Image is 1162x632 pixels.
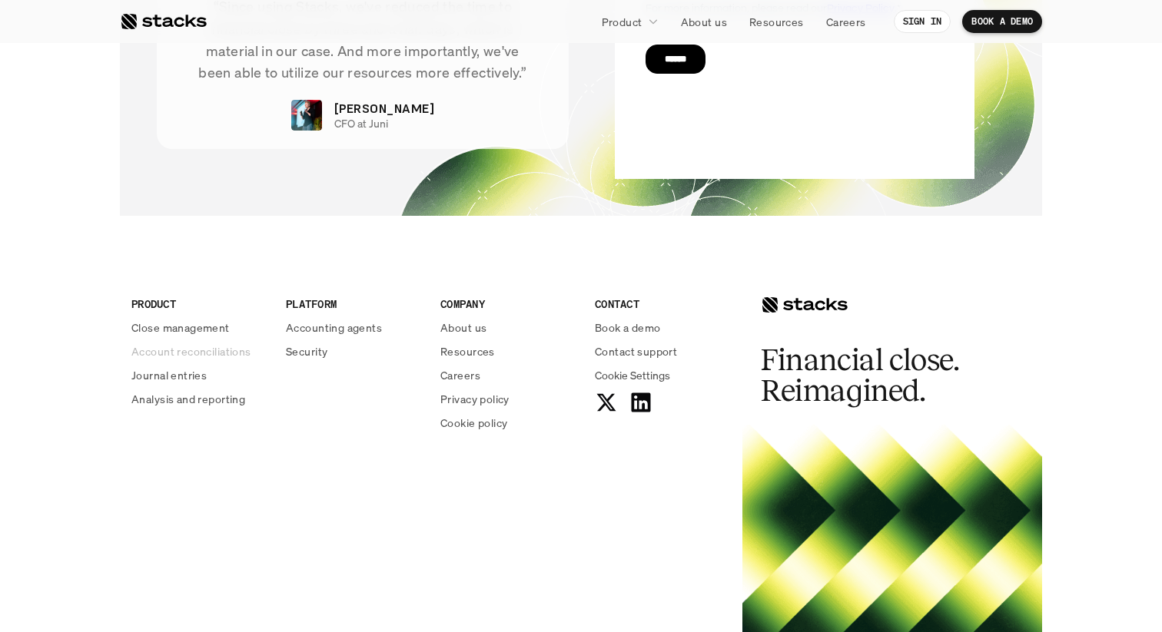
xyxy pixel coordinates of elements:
a: Accounting agents [286,319,422,336]
p: Cookie policy [440,415,507,431]
p: PLATFORM [286,296,422,312]
a: Contact support [595,343,731,359]
p: Resources [440,343,495,359]
a: About us [672,8,736,35]
p: Resources [749,14,804,30]
a: Resources [740,8,813,35]
p: Careers [826,14,866,30]
a: BOOK A DEMO [962,10,1042,33]
a: Account reconciliations [131,343,267,359]
p: Analysis and reporting [131,391,245,407]
p: CONTACT [595,296,731,312]
p: Product [602,14,642,30]
a: Journal entries [131,367,267,383]
a: Privacy policy [440,391,576,407]
span: Cookie Settings [595,367,670,383]
p: Security [286,343,327,359]
p: Careers [440,367,480,383]
p: Close management [131,319,230,336]
a: Cookie policy [440,415,576,431]
a: Close management [131,319,267,336]
a: Careers [817,8,875,35]
h2: Financial close. Reimagined. [761,345,991,406]
a: Privacy Policy [181,293,249,303]
a: Resources [440,343,576,359]
p: About us [440,319,486,336]
p: CFO at Juni [334,117,388,131]
p: COMPANY [440,296,576,312]
p: Book a demo [595,319,661,336]
p: PRODUCT [131,296,267,312]
p: Journal entries [131,367,207,383]
p: [PERSON_NAME] [334,99,434,117]
p: Account reconciliations [131,343,251,359]
a: Analysis and reporting [131,391,267,407]
p: About us [681,14,727,30]
a: Security [286,343,422,359]
a: SIGN IN [894,10,951,33]
button: Cookie Trigger [595,367,670,383]
p: SIGN IN [903,16,942,27]
p: Privacy policy [440,391,510,407]
p: Accounting agents [286,319,382,336]
p: Contact support [595,343,677,359]
a: Book a demo [595,319,731,336]
a: About us [440,319,576,336]
a: Careers [440,367,576,383]
p: BOOK A DEMO [971,16,1033,27]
